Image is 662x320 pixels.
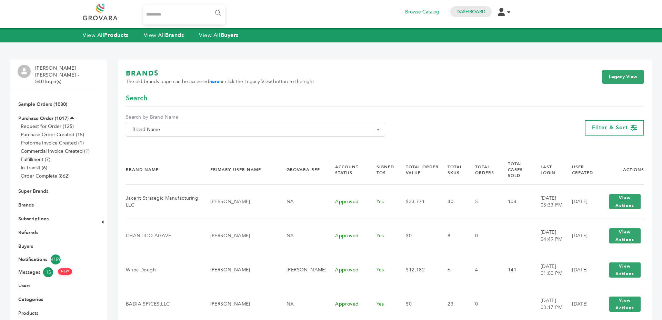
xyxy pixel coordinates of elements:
td: 6 [439,253,467,287]
a: Purchase Order (1017) [18,115,69,122]
a: Buyers [18,243,33,250]
a: Categories [18,296,43,303]
td: Approved [327,253,368,287]
td: 40 [439,184,467,219]
td: Approved [327,219,368,253]
a: Referrals [18,229,38,236]
a: View AllProducts [83,31,129,39]
th: Brand Name [126,155,202,184]
th: Grovara Rep [278,155,327,184]
td: [PERSON_NAME] [202,253,278,287]
td: 0 [467,219,499,253]
td: 8 [439,219,467,253]
a: Legacy View [602,70,644,84]
span: Brand Name [130,125,381,134]
a: Sample Orders (1030) [18,101,67,108]
span: The old brands page can be accessed or click the Legacy View button to the right [126,78,314,85]
td: [DATE] 05:33 PM [532,184,563,219]
a: Super Brands [18,188,48,194]
a: View AllBrands [144,31,184,39]
input: Search... [143,5,225,24]
th: Total Cases Sold [499,155,532,184]
td: [DATE] [563,219,597,253]
td: [DATE] [563,184,597,219]
button: View Actions [609,297,641,312]
td: 4 [467,253,499,287]
h1: BRANDS [126,69,314,78]
a: Notifications4159 [18,254,89,264]
a: here [209,78,219,85]
a: Order Complete (862) [21,173,70,179]
td: CHANTICO AGAVE [126,219,202,253]
img: profile.png [18,65,31,78]
td: Approved [327,184,368,219]
td: [DATE] 04:49 PM [532,219,563,253]
td: $0 [397,219,439,253]
td: [DATE] 01:00 PM [532,253,563,287]
button: View Actions [609,194,641,209]
th: Last Login [532,155,563,184]
th: Account Status [327,155,368,184]
td: Yes [368,219,398,253]
td: NA [278,219,327,253]
button: View Actions [609,228,641,243]
a: Brands [18,202,34,208]
a: Commercial Invoice Created (1) [21,148,90,154]
a: View AllBuyers [199,31,239,39]
th: Actions [597,155,644,184]
strong: Brands [165,31,184,39]
td: [PERSON_NAME] [278,253,327,287]
span: Search [126,93,147,103]
td: [DATE] [563,253,597,287]
td: $12,182 [397,253,439,287]
td: 104 [499,184,532,219]
a: Browse Catalog [405,8,439,16]
td: 141 [499,253,532,287]
li: [PERSON_NAME] [PERSON_NAME] - 540 login(s) [35,65,95,85]
strong: Products [104,31,128,39]
td: Jacent Strategic Manufacturing, LLC [126,184,202,219]
td: Yes [368,253,398,287]
span: Filter & Sort [592,124,628,131]
td: [PERSON_NAME] [202,219,278,253]
th: User Created [563,155,597,184]
a: Fulfillment (7) [21,156,50,163]
span: Brand Name [126,123,385,137]
td: Yes [368,184,398,219]
a: Users [18,282,30,289]
th: Total Order Value [397,155,439,184]
a: Subscriptions [18,216,49,222]
a: Dashboard [457,9,485,15]
a: Messages13 NEW [18,267,89,277]
a: In-Transit (6) [21,164,47,171]
th: Signed TOS [368,155,398,184]
td: $33,771 [397,184,439,219]
th: Total Orders [467,155,499,184]
td: 5 [467,184,499,219]
label: Search by Brand Name [126,114,385,121]
td: NA [278,184,327,219]
td: Whoa Dough [126,253,202,287]
a: Purchase Order Created (15) [21,131,84,138]
a: Products [18,310,38,317]
th: Total SKUs [439,155,467,184]
span: 4159 [51,254,61,264]
span: NEW [58,268,72,275]
button: View Actions [609,262,641,278]
th: Primary User Name [202,155,278,184]
a: Proforma Invoice Created (1) [21,140,84,146]
a: Request for Order (125) [21,123,74,130]
span: 13 [43,267,53,277]
td: [PERSON_NAME] [202,184,278,219]
strong: Buyers [221,31,239,39]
